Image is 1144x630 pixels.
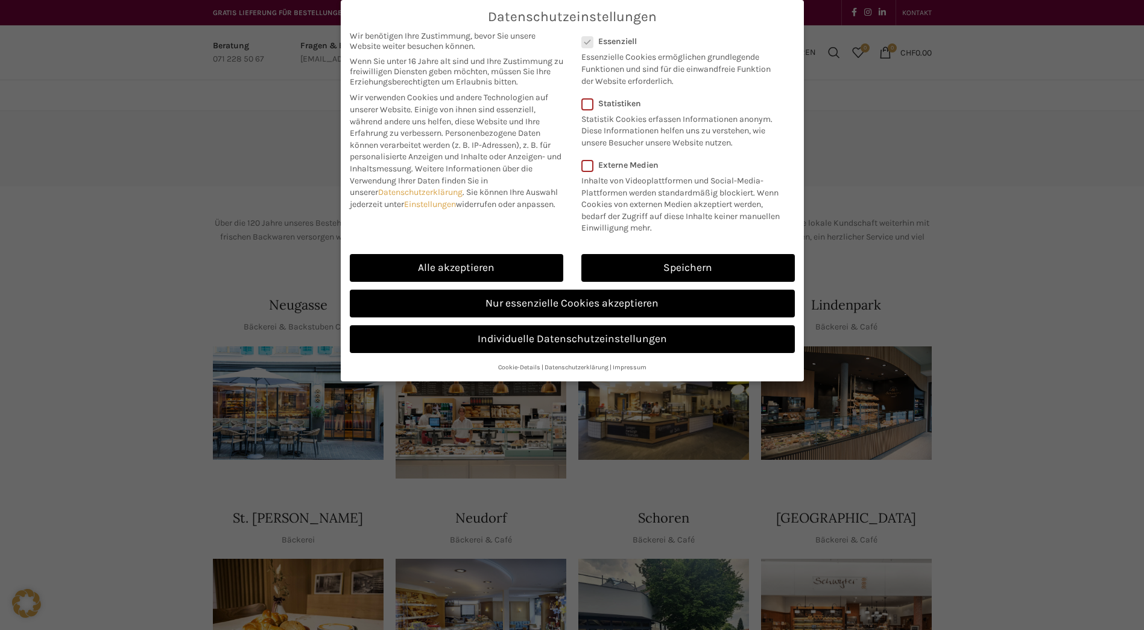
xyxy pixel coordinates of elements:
[581,254,795,282] a: Speichern
[581,98,779,109] label: Statistiken
[350,254,563,282] a: Alle akzeptieren
[404,199,456,209] a: Einstellungen
[350,187,558,209] span: Sie können Ihre Auswahl jederzeit unter widerrufen oder anpassen.
[581,160,787,170] label: Externe Medien
[350,92,548,138] span: Wir verwenden Cookies und andere Technologien auf unserer Website. Einige von ihnen sind essenzie...
[350,290,795,317] a: Nur essenzielle Cookies akzeptieren
[581,46,779,87] p: Essenzielle Cookies ermöglichen grundlegende Funktionen und sind für die einwandfreie Funktion de...
[581,36,779,46] label: Essenziell
[378,187,463,197] a: Datenschutzerklärung
[350,325,795,353] a: Individuelle Datenschutzeinstellungen
[581,109,779,149] p: Statistik Cookies erfassen Informationen anonym. Diese Informationen helfen uns zu verstehen, wie...
[545,363,608,371] a: Datenschutzerklärung
[350,31,563,51] span: Wir benötigen Ihre Zustimmung, bevor Sie unsere Website weiter besuchen können.
[350,164,532,197] span: Weitere Informationen über die Verwendung Ihrer Daten finden Sie in unserer .
[488,9,657,25] span: Datenschutzeinstellungen
[581,170,787,234] p: Inhalte von Videoplattformen und Social-Media-Plattformen werden standardmäßig blockiert. Wenn Co...
[498,363,540,371] a: Cookie-Details
[613,363,646,371] a: Impressum
[350,128,561,174] span: Personenbezogene Daten können verarbeitet werden (z. B. IP-Adressen), z. B. für personalisierte A...
[350,56,563,87] span: Wenn Sie unter 16 Jahre alt sind und Ihre Zustimmung zu freiwilligen Diensten geben möchten, müss...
